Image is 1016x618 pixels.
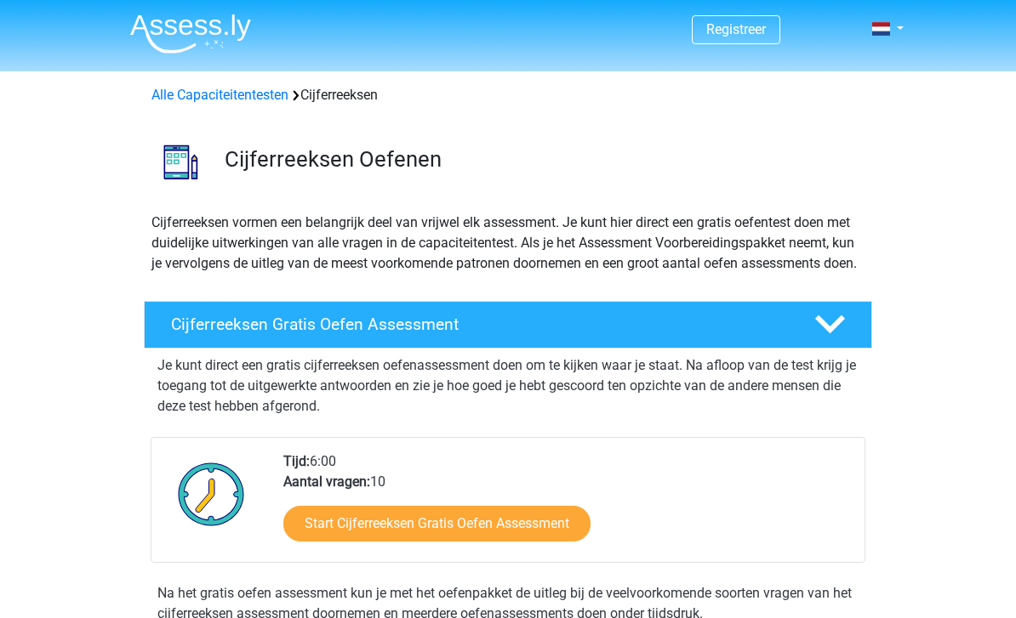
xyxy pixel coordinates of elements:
img: Klok [168,451,254,536]
img: cijferreeksen [145,126,217,198]
h3: Cijferreeksen Oefenen [225,146,859,173]
b: Aantal vragen: [283,473,370,490]
a: Registreer [706,21,766,37]
b: Tijd: [283,453,310,469]
img: Assessly [130,14,251,54]
h4: Cijferreeksen Gratis Oefen Assessment [171,315,787,334]
a: Cijferreeksen Gratis Oefen Assessment [137,301,879,349]
p: Cijferreeksen vormen een belangrijk deel van vrijwel elk assessment. Je kunt hier direct een grat... [151,213,865,274]
a: Alle Capaciteitentesten [151,87,288,103]
p: Je kunt direct een gratis cijferreeksen oefenassessment doen om te kijken waar je staat. Na afloo... [157,355,859,417]
a: Start Cijferreeksen Gratis Oefen Assessment [283,506,591,541]
div: 6:00 10 [271,451,864,562]
div: Cijferreeksen [145,85,871,105]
